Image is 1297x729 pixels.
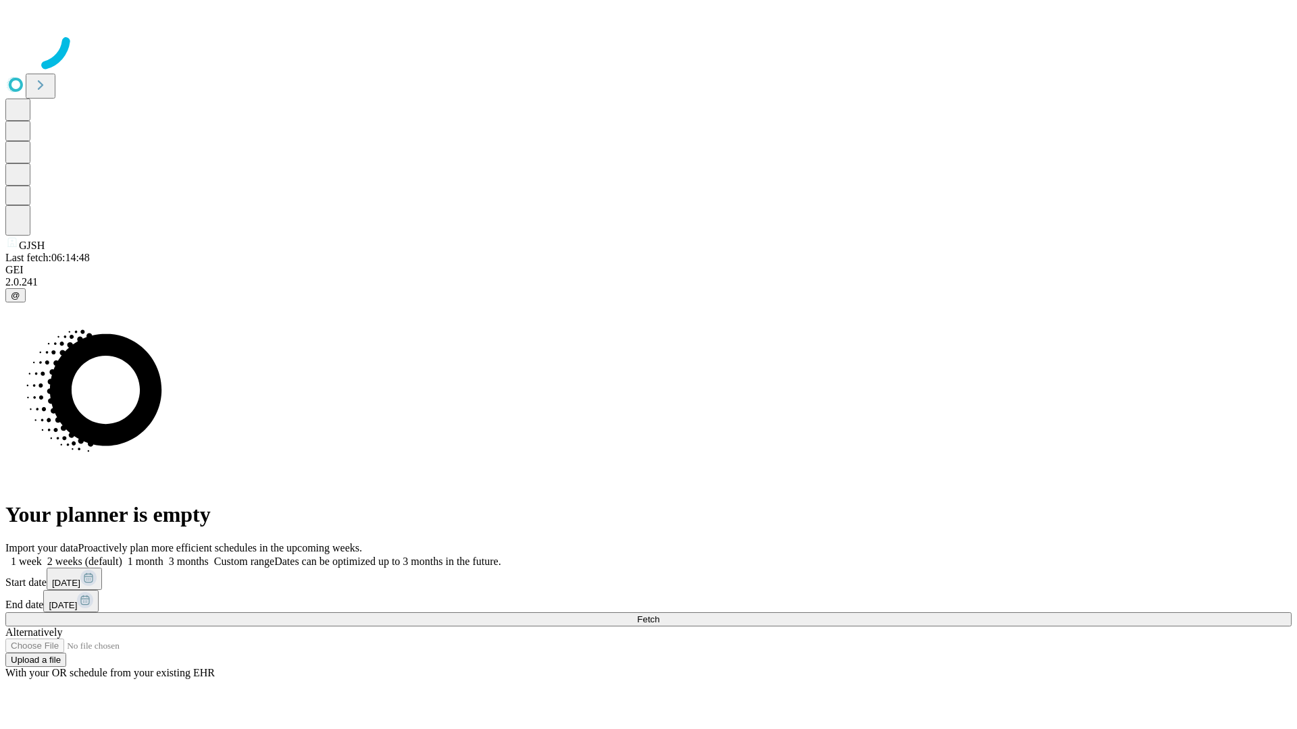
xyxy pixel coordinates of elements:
[5,568,1292,590] div: Start date
[78,542,362,553] span: Proactively plan more efficient schedules in the upcoming weeks.
[5,502,1292,527] h1: Your planner is empty
[11,290,20,300] span: @
[5,590,1292,612] div: End date
[52,578,80,588] span: [DATE]
[19,240,45,251] span: GJSH
[128,556,163,567] span: 1 month
[5,276,1292,288] div: 2.0.241
[5,288,26,302] button: @
[5,252,90,263] span: Last fetch: 06:14:48
[5,626,62,638] span: Alternatively
[637,614,659,624] span: Fetch
[169,556,209,567] span: 3 months
[5,612,1292,626] button: Fetch
[5,667,215,678] span: With your OR schedule from your existing EHR
[47,556,122,567] span: 2 weeks (default)
[11,556,42,567] span: 1 week
[49,600,77,610] span: [DATE]
[43,590,99,612] button: [DATE]
[274,556,501,567] span: Dates can be optimized up to 3 months in the future.
[5,653,66,667] button: Upload a file
[5,542,78,553] span: Import your data
[5,264,1292,276] div: GEI
[47,568,102,590] button: [DATE]
[214,556,274,567] span: Custom range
